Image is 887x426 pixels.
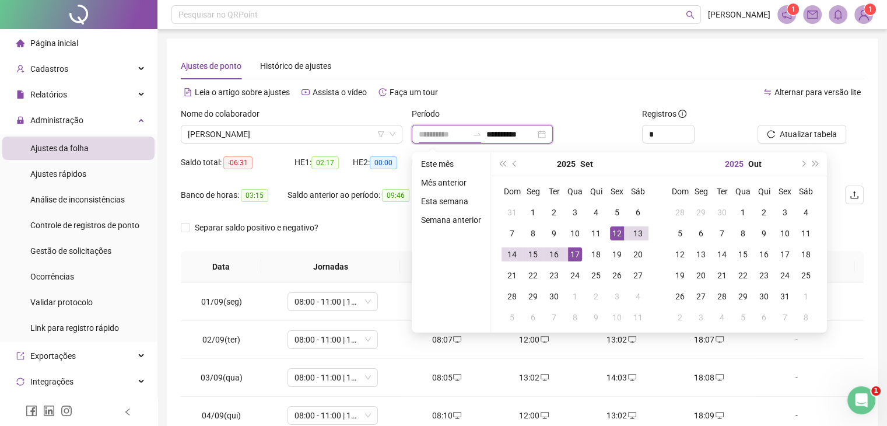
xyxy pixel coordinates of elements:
[544,307,565,328] td: 2025-10-07
[774,307,795,328] td: 2025-11-07
[181,61,241,71] span: Ajustes de ponto
[26,405,37,417] span: facebook
[30,377,73,386] span: Integrações
[715,226,729,240] div: 7
[675,333,744,346] div: 18:07
[526,268,540,282] div: 22
[753,181,774,202] th: Qui
[416,176,486,190] li: Mês anterior
[547,226,561,240] div: 9
[295,331,371,348] span: 08:00 - 11:00 | 12:12 - 18:00
[502,286,523,307] td: 2025-09-28
[732,223,753,244] td: 2025-10-08
[500,333,569,346] div: 12:00
[565,181,586,202] th: Qua
[774,181,795,202] th: Sex
[762,409,830,422] div: -
[505,205,519,219] div: 31
[855,6,872,23] img: 80004
[864,4,876,15] sup: Atualize o seu contato no menu Meus Dados
[547,310,561,324] div: 7
[774,202,795,223] td: 2025-10-03
[502,223,523,244] td: 2025-09-07
[586,286,606,307] td: 2025-10-02
[547,268,561,282] div: 23
[606,286,627,307] td: 2025-10-03
[523,286,544,307] td: 2025-09-29
[586,244,606,265] td: 2025-09-18
[627,202,648,223] td: 2025-09-06
[715,247,729,261] div: 14
[502,307,523,328] td: 2025-10-05
[223,156,253,169] span: -06:31
[496,152,509,176] button: super-prev-year
[568,268,582,282] div: 24
[732,307,753,328] td: 2025-11-05
[509,152,521,176] button: prev-year
[669,181,690,202] th: Dom
[757,310,771,324] div: 6
[382,189,409,202] span: 09:46
[505,268,519,282] div: 21
[523,244,544,265] td: 2025-09-15
[799,268,813,282] div: 25
[694,226,708,240] div: 6
[565,265,586,286] td: 2025-09-24
[780,128,837,141] span: Atualizar tabela
[774,88,861,97] span: Alternar para versão lite
[711,223,732,244] td: 2025-10-07
[202,335,240,344] span: 02/09(ter)
[16,116,24,124] span: lock
[762,333,830,346] div: -
[809,152,822,176] button: super-next-year
[589,226,603,240] div: 11
[500,371,569,384] div: 13:02
[631,289,645,303] div: 4
[631,310,645,324] div: 11
[526,310,540,324] div: 6
[30,169,86,179] span: Ajustes rápidos
[241,189,268,202] span: 03:15
[502,265,523,286] td: 2025-09-21
[587,409,656,422] div: 13:02
[201,373,243,382] span: 03/09(qua)
[627,307,648,328] td: 2025-10-11
[606,202,627,223] td: 2025-09-05
[544,223,565,244] td: 2025-09-09
[30,246,111,256] span: Gestão de solicitações
[711,244,732,265] td: 2025-10-14
[547,247,561,261] div: 16
[631,226,645,240] div: 13
[547,205,561,219] div: 2
[184,88,192,96] span: file-text
[502,244,523,265] td: 2025-09-14
[565,223,586,244] td: 2025-09-10
[774,286,795,307] td: 2025-10-31
[725,152,744,176] button: year panel
[796,152,809,176] button: next-year
[606,265,627,286] td: 2025-09-26
[669,265,690,286] td: 2025-10-19
[690,181,711,202] th: Seg
[787,4,799,15] sup: 1
[757,226,771,240] div: 9
[16,65,24,73] span: user-add
[736,226,750,240] div: 8
[694,205,708,219] div: 29
[767,130,775,138] span: reload
[708,8,770,21] span: [PERSON_NAME]
[188,125,395,143] span: MARIA LUIZA DE CALDAS RODARTE
[557,152,576,176] button: year panel
[30,298,93,307] span: Validar protocolo
[673,247,687,261] div: 12
[799,289,813,303] div: 1
[30,64,68,74] span: Cadastros
[610,268,624,282] div: 26
[736,289,750,303] div: 29
[850,190,859,200] span: upload
[686,11,695,19] span: search
[16,39,24,47] span: home
[502,202,523,223] td: 2025-08-31
[412,107,447,120] label: Período
[795,181,816,202] th: Sáb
